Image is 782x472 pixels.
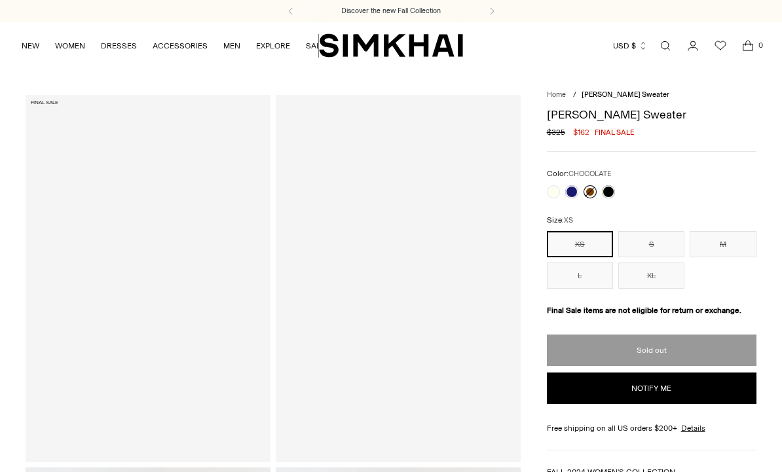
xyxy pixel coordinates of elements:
a: WOMEN [55,31,85,60]
a: Home [547,90,566,99]
a: Lavina Sweater [26,95,270,462]
span: $162 [573,126,589,138]
a: MEN [223,31,240,60]
h1: [PERSON_NAME] Sweater [547,109,756,120]
a: Open cart modal [735,33,761,59]
button: Notify me [547,372,756,404]
button: S [618,231,684,257]
a: Open search modal [652,33,679,59]
button: XL [618,263,684,289]
span: 0 [754,39,766,51]
a: SALE [306,31,326,60]
span: CHOCOLATE [568,170,611,178]
nav: breadcrumbs [547,90,756,101]
div: Free shipping on all US orders $200+ [547,422,756,434]
a: DRESSES [101,31,137,60]
a: Details [681,422,705,434]
a: Wishlist [707,33,734,59]
button: USD $ [613,31,648,60]
button: M [690,231,756,257]
a: Go to the account page [680,33,706,59]
label: Size: [547,214,573,227]
a: ACCESSORIES [153,31,208,60]
a: SIMKHAI [319,33,463,58]
strong: Final Sale items are not eligible for return or exchange. [547,306,741,315]
span: XS [564,216,573,225]
span: [PERSON_NAME] Sweater [582,90,669,99]
label: Color: [547,168,611,180]
button: XS [547,231,613,257]
a: Lavina Sweater [276,95,521,462]
div: / [573,90,576,101]
a: Discover the new Fall Collection [341,6,441,16]
button: L [547,263,613,289]
s: $325 [547,126,565,138]
a: NEW [22,31,39,60]
a: EXPLORE [256,31,290,60]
